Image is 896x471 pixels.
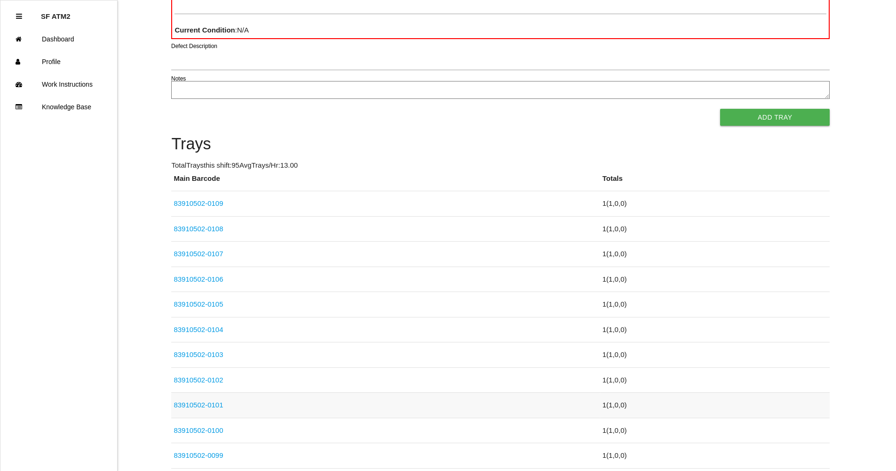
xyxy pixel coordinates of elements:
[171,160,830,171] p: Total Trays this shift: 95 Avg Trays /Hr: 13.00
[600,342,830,368] td: 1 ( 1 , 0 , 0 )
[174,401,223,409] a: 83910502-0101
[174,451,223,459] a: 83910502-0099
[171,74,186,83] label: Notes
[174,350,223,358] a: 83910502-0103
[600,267,830,292] td: 1 ( 1 , 0 , 0 )
[600,173,830,191] th: Totals
[600,292,830,317] td: 1 ( 1 , 0 , 0 )
[600,216,830,242] td: 1 ( 1 , 0 , 0 )
[174,26,249,34] span: : N/A
[174,325,223,333] a: 83910502-0104
[174,26,235,34] b: Current Condition
[171,42,217,50] label: Defect Description
[600,443,830,469] td: 1 ( 1 , 0 , 0 )
[600,317,830,342] td: 1 ( 1 , 0 , 0 )
[174,300,223,308] a: 83910502-0105
[174,426,223,434] a: 83910502-0100
[600,242,830,267] td: 1 ( 1 , 0 , 0 )
[41,5,71,20] p: SF ATM2
[0,96,117,118] a: Knowledge Base
[171,173,600,191] th: Main Barcode
[720,109,830,126] button: Add Tray
[174,225,223,233] a: 83910502-0108
[600,393,830,418] td: 1 ( 1 , 0 , 0 )
[600,418,830,443] td: 1 ( 1 , 0 , 0 )
[174,250,223,258] a: 83910502-0107
[600,191,830,217] td: 1 ( 1 , 0 , 0 )
[171,135,830,153] h4: Trays
[0,73,117,96] a: Work Instructions
[0,28,117,50] a: Dashboard
[174,275,223,283] a: 83910502-0106
[16,5,22,28] div: Close
[174,376,223,384] a: 83910502-0102
[174,199,223,207] a: 83910502-0109
[0,50,117,73] a: Profile
[600,367,830,393] td: 1 ( 1 , 0 , 0 )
